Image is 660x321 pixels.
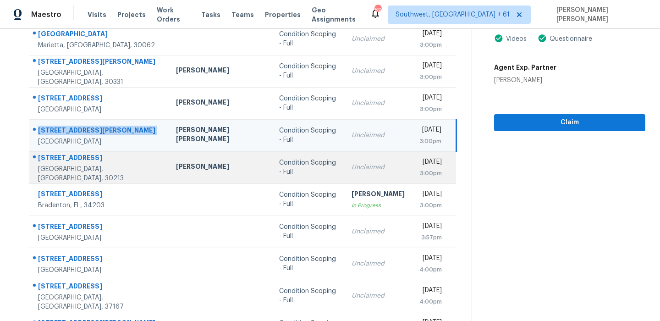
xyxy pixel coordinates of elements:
div: Condition Scoping - Full [279,62,336,80]
div: [GEOGRAPHIC_DATA] [38,29,161,41]
div: [GEOGRAPHIC_DATA] [38,137,161,146]
div: Marietta, [GEOGRAPHIC_DATA], 30062 [38,41,161,50]
div: Condition Scoping - Full [279,126,336,144]
div: [DATE] [419,29,442,40]
div: [DATE] [419,189,442,201]
div: [GEOGRAPHIC_DATA], [GEOGRAPHIC_DATA], 37167 [38,293,161,311]
div: Unclaimed [352,227,405,236]
div: [PERSON_NAME] [PERSON_NAME] [176,125,264,146]
div: Unclaimed [352,66,405,76]
div: [STREET_ADDRESS] [38,222,161,233]
span: Work Orders [157,6,190,24]
div: 690 [374,6,381,15]
div: [GEOGRAPHIC_DATA], [GEOGRAPHIC_DATA], 30213 [38,165,161,183]
div: [DATE] [419,157,442,169]
span: Properties [265,10,301,19]
span: Tasks [201,11,220,18]
div: Unclaimed [352,259,405,268]
div: [STREET_ADDRESS] [38,282,161,293]
div: [GEOGRAPHIC_DATA] [38,233,161,243]
div: Condition Scoping - Full [279,190,336,209]
div: 4:00pm [419,265,442,274]
div: Questionnaire [547,34,592,44]
div: [STREET_ADDRESS] [38,254,161,266]
div: [PERSON_NAME] [494,76,556,85]
div: [PERSON_NAME] [176,98,264,109]
span: Maestro [31,10,61,19]
div: [STREET_ADDRESS] [38,153,161,165]
span: Teams [231,10,254,19]
div: Condition Scoping - Full [279,287,336,305]
div: 4:00pm [419,297,442,306]
div: 3:00pm [419,40,442,50]
div: [STREET_ADDRESS][PERSON_NAME] [38,57,161,68]
div: Condition Scoping - Full [279,255,336,273]
div: [DATE] [419,221,442,233]
div: Unclaimed [352,291,405,300]
div: [GEOGRAPHIC_DATA] [38,266,161,275]
div: Condition Scoping - Full [279,30,336,48]
div: 3:00pm [419,72,442,82]
div: [PERSON_NAME] [176,66,264,77]
div: [STREET_ADDRESS] [38,94,161,105]
div: Bradenton, FL, 34203 [38,201,161,210]
div: Condition Scoping - Full [279,94,336,112]
img: Artifact Present Icon [538,33,547,43]
h5: Agent Exp. Partner [494,63,556,72]
div: [PERSON_NAME] [352,189,405,201]
div: 3:00pm [419,105,442,114]
div: [DATE] [419,125,441,137]
div: Unclaimed [352,163,405,172]
div: 3:00pm [419,137,441,146]
div: 3:00pm [419,201,442,210]
div: Unclaimed [352,99,405,108]
div: [DATE] [419,93,442,105]
div: [DATE] [419,61,442,72]
div: [GEOGRAPHIC_DATA] [38,105,161,114]
img: Artifact Present Icon [494,33,503,43]
div: Unclaimed [352,131,405,140]
div: [DATE] [419,286,442,297]
div: In Progress [352,201,405,210]
span: Visits [88,10,106,19]
div: Condition Scoping - Full [279,158,336,177]
div: Videos [503,34,527,44]
button: Claim [494,114,645,131]
span: Projects [117,10,146,19]
span: Geo Assignments [312,6,359,24]
div: Condition Scoping - Full [279,222,336,241]
span: Southwest, [GEOGRAPHIC_DATA] + 61 [396,10,510,19]
div: 3:57pm [419,233,442,242]
div: [PERSON_NAME] [176,162,264,173]
div: [STREET_ADDRESS] [38,189,161,201]
div: Unclaimed [352,34,405,44]
span: Claim [501,117,638,128]
span: [PERSON_NAME] [PERSON_NAME] [553,6,646,24]
div: [DATE] [419,254,442,265]
div: [STREET_ADDRESS][PERSON_NAME] [38,126,161,137]
div: 3:00pm [419,169,442,178]
div: [GEOGRAPHIC_DATA], [GEOGRAPHIC_DATA], 30331 [38,68,161,87]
